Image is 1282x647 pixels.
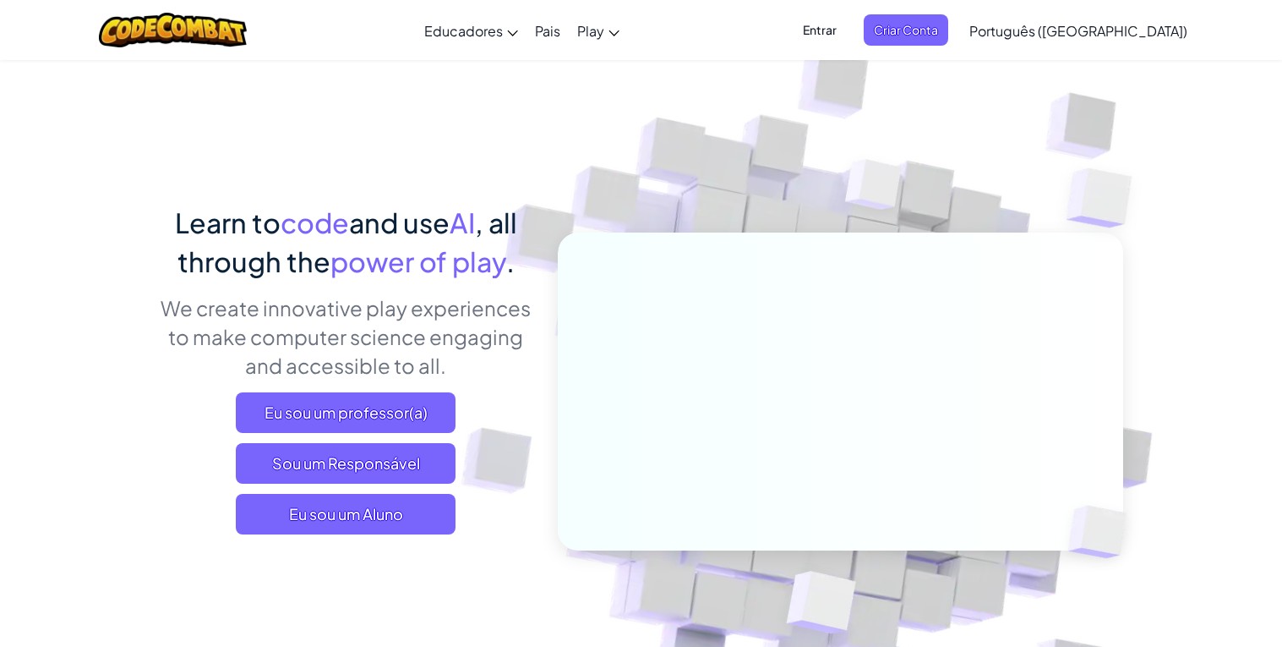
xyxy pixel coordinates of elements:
span: power of play [330,244,506,278]
p: We create innovative play experiences to make computer science engaging and accessible to all. [160,293,532,380]
span: Play [577,22,604,40]
img: Overlap cubes [813,126,935,252]
img: Overlap cubes [1033,127,1179,270]
button: Eu sou um Aluno [236,494,456,535]
a: Sou um Responsável [236,443,456,484]
a: Português ([GEOGRAPHIC_DATA]) [961,8,1196,53]
span: Learn to [175,206,281,239]
a: Play [569,8,628,53]
a: Eu sou um professor(a) [236,392,456,433]
button: Criar Conta [864,14,948,46]
span: Educadores [424,22,503,40]
span: and use [349,206,450,239]
a: Pais [526,8,569,53]
span: . [506,244,515,278]
button: Entrar [793,14,847,46]
span: AI [450,206,475,239]
a: Educadores [416,8,526,53]
img: Overlap cubes [1039,470,1166,594]
span: Português ([GEOGRAPHIC_DATA]) [969,22,1187,40]
img: CodeCombat logo [99,13,247,47]
span: code [281,206,349,239]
